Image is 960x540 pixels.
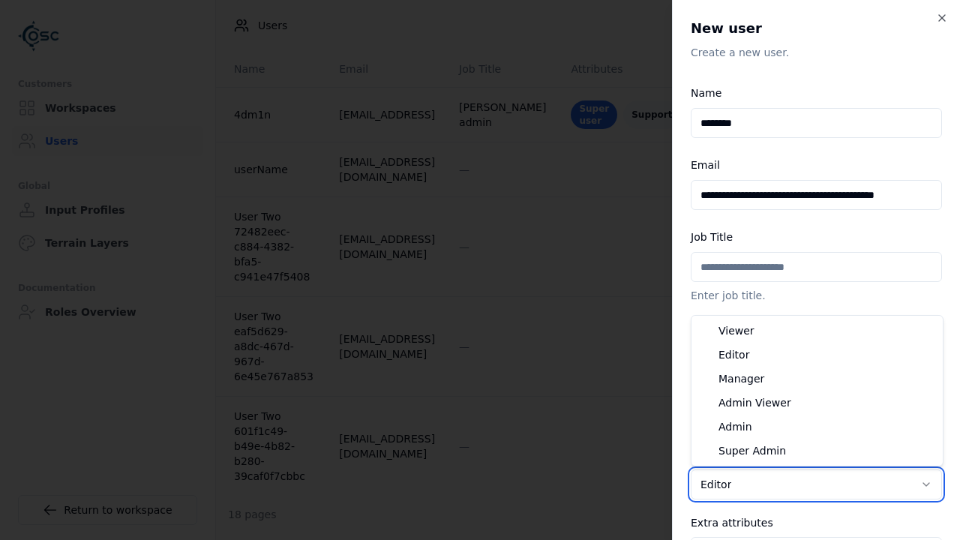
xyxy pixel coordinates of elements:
[718,323,754,338] span: Viewer
[718,443,786,458] span: Super Admin
[718,395,791,410] span: Admin Viewer
[718,419,752,434] span: Admin
[718,371,764,386] span: Manager
[718,347,749,362] span: Editor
